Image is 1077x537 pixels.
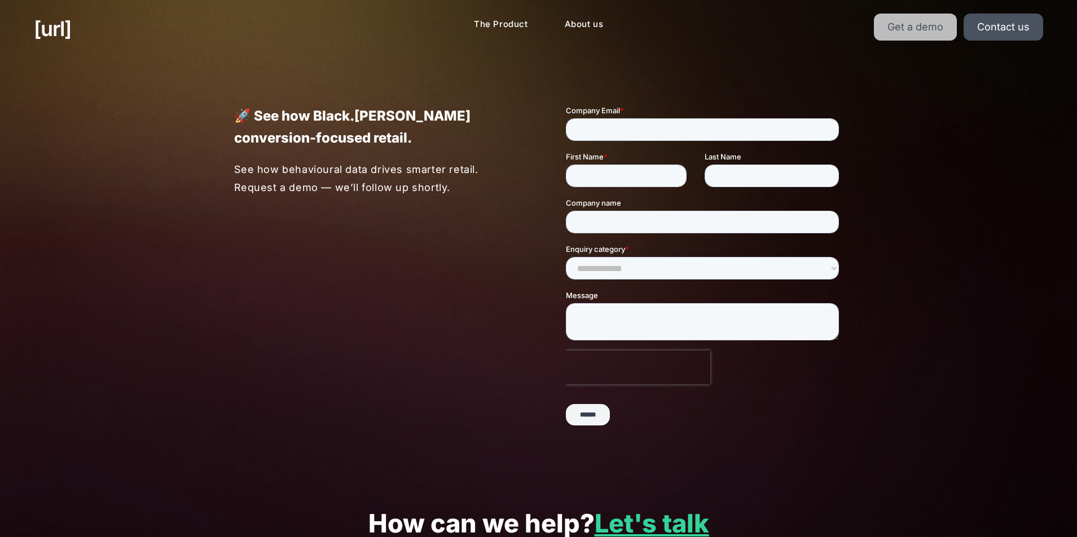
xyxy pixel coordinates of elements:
iframe: Form 1 [566,105,843,435]
a: Contact us [964,14,1043,41]
a: [URL] [34,14,71,44]
a: The Product [465,14,537,35]
p: 🚀 See how Black.[PERSON_NAME] conversion-focused retail. [234,105,512,149]
a: Get a demo [874,14,957,41]
a: About us [556,14,613,35]
p: See how behavioural data drives smarter retail. Request a demo — we’ll follow up shortly. [234,161,512,196]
